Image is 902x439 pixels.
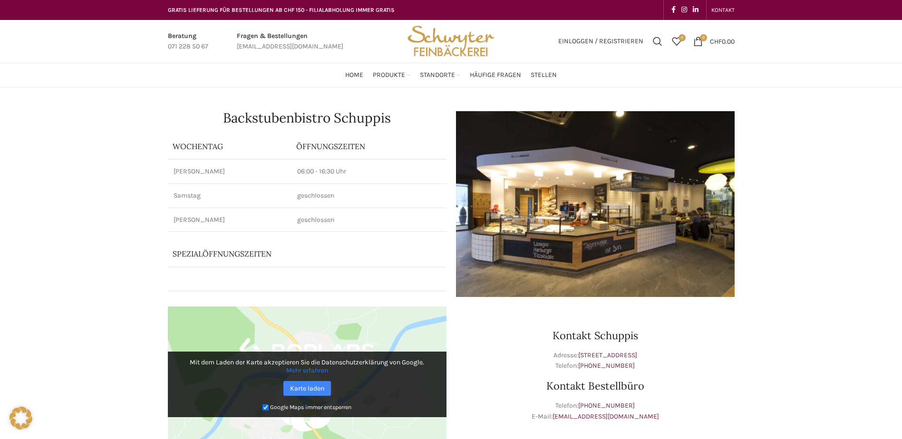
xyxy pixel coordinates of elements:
a: Häufige Fragen [470,66,521,85]
p: [PERSON_NAME] [174,215,286,225]
a: Suchen [648,32,667,51]
span: KONTAKT [711,7,735,13]
p: Samstag [174,191,286,200]
h3: Kontakt Schuppis [456,330,735,341]
img: Bäckerei Schwyter [404,20,497,63]
bdi: 0.00 [710,37,735,45]
span: CHF [710,37,722,45]
p: ÖFFNUNGSZEITEN [296,141,442,152]
a: [PHONE_NUMBER] [578,362,635,370]
a: Site logo [404,37,497,45]
a: Infobox link [237,31,343,52]
a: Karte laden [283,381,331,396]
a: [STREET_ADDRESS] [578,351,637,359]
span: Home [345,71,363,80]
span: Stellen [531,71,557,80]
a: Stellen [531,66,557,85]
a: Infobox link [168,31,208,52]
a: 0 CHF0.00 [689,32,739,51]
p: Telefon: E-Mail: [456,401,735,422]
p: Wochentag [173,141,287,152]
a: Home [345,66,363,85]
h3: Kontakt Bestellbüro [456,381,735,391]
div: Main navigation [163,66,739,85]
h1: Backstubenbistro Schuppis [168,111,446,124]
a: Instagram social link [679,3,690,17]
p: [PERSON_NAME] [174,167,286,176]
p: Adresse: Telefon: [456,350,735,372]
a: KONTAKT [711,0,735,19]
span: Produkte [373,71,405,80]
a: Produkte [373,66,410,85]
p: 06:00 - 16:30 Uhr [297,167,441,176]
a: Facebook social link [669,3,679,17]
a: 0 [667,32,686,51]
a: [EMAIL_ADDRESS][DOMAIN_NAME] [553,412,659,420]
a: [PHONE_NUMBER] [578,401,635,410]
span: 0 [679,34,686,41]
p: geschlossen [297,191,441,200]
small: Google Maps immer entsperren [270,404,351,410]
span: Häufige Fragen [470,71,521,80]
p: geschlossen [297,215,441,225]
span: 0 [700,34,707,41]
a: Standorte [420,66,460,85]
span: Einloggen / Registrieren [558,38,643,45]
a: Linkedin social link [690,3,701,17]
div: Meine Wunschliste [667,32,686,51]
input: Google Maps immer entsperren [262,404,269,410]
p: Mit dem Laden der Karte akzeptieren Sie die Datenschutzerklärung von Google. [175,358,440,374]
p: Spezialöffnungszeiten [173,248,396,259]
a: Mehr erfahren [286,366,328,374]
span: Standorte [420,71,455,80]
span: GRATIS LIEFERUNG FÜR BESTELLUNGEN AB CHF 150 - FILIALABHOLUNG IMMER GRATIS [168,7,395,13]
div: Secondary navigation [707,0,739,19]
a: Einloggen / Registrieren [553,32,648,51]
